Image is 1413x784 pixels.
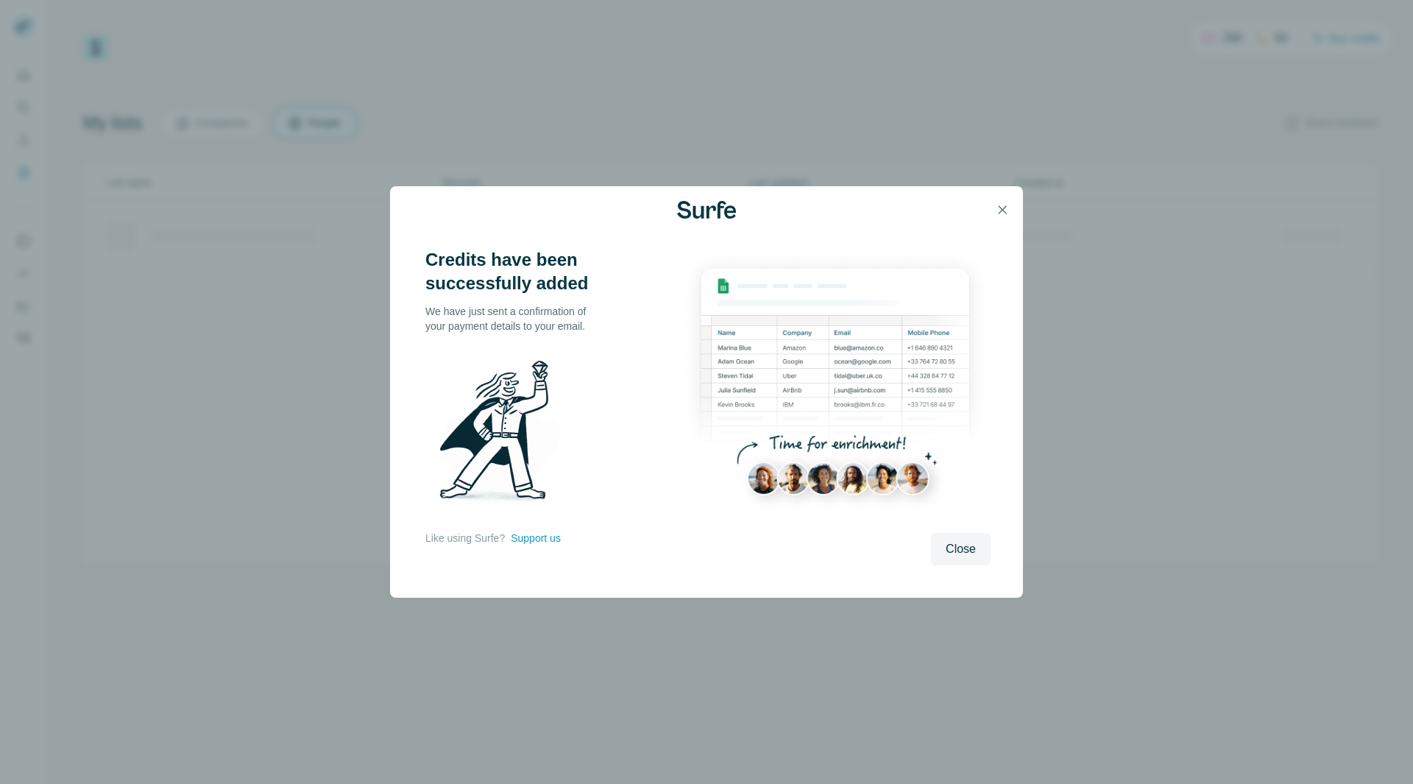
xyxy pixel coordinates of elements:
[425,248,602,295] h3: Credits have been successfully added
[931,533,991,565] button: Close
[946,540,976,558] span: Close
[425,351,578,516] img: Surfe Illustration - Man holding diamond
[511,531,561,545] button: Support us
[425,531,505,545] p: Like using Surfe?
[680,248,991,524] img: Enrichment Hub - Sheet Preview
[425,304,602,333] p: We have just sent a confirmation of your payment details to your email.
[677,201,736,219] img: Surfe Logo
